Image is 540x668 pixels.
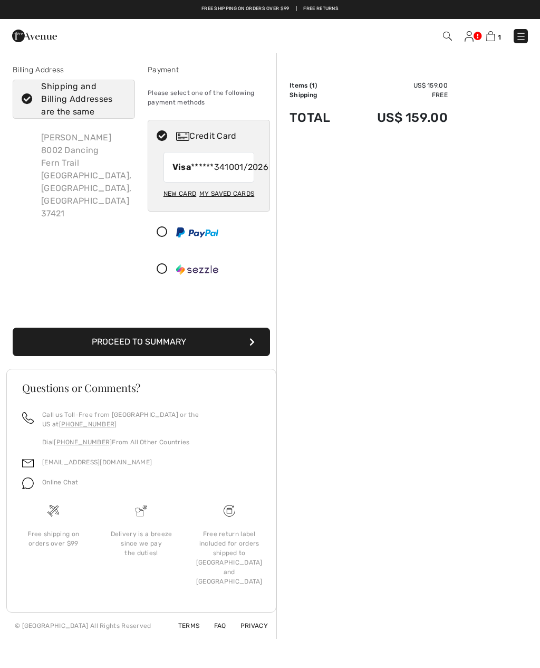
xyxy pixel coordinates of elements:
[194,529,265,586] div: Free return label included for orders shipped to [GEOGRAPHIC_DATA] and [GEOGRAPHIC_DATA]
[106,529,177,558] div: Delivery is a breeze since we pay the duties!
[163,185,196,203] div: New Card
[12,30,57,40] a: 1ère Avenue
[22,478,34,489] img: chat
[18,529,89,548] div: Free shipping on orders over $99
[290,100,348,136] td: Total
[296,5,297,13] span: |
[348,90,448,100] td: Free
[22,383,261,393] h3: Questions or Comments?
[348,100,448,136] td: US$ 159.00
[516,31,526,42] img: Menu
[12,25,57,46] img: 1ère Avenue
[42,459,152,466] a: [EMAIL_ADDRESS][DOMAIN_NAME]
[172,162,191,172] strong: Visa
[201,5,290,13] a: Free shipping on orders over $99
[465,31,474,42] img: My Info
[312,82,315,89] span: 1
[290,81,348,90] td: Items ( )
[54,438,112,446] a: [PHONE_NUMBER]
[33,123,140,228] div: [PERSON_NAME] 8002 Dancing Fern Trail [GEOGRAPHIC_DATA], [GEOGRAPHIC_DATA], [GEOGRAPHIC_DATA] 37421
[228,622,268,629] a: Privacy
[486,31,495,41] img: Shopping Bag
[42,437,261,447] p: Dial From All Other Countries
[47,505,59,517] img: Free shipping on orders over $99
[303,5,339,13] a: Free Returns
[148,80,270,116] div: Please select one of the following payment methods
[176,132,189,141] img: Credit Card
[443,32,452,41] img: Search
[22,412,34,424] img: call
[176,130,263,142] div: Credit Card
[148,64,270,75] div: Payment
[176,264,218,275] img: Sezzle
[42,479,78,486] span: Online Chat
[498,33,501,41] span: 1
[486,30,501,42] a: 1
[348,81,448,90] td: US$ 159.00
[136,505,147,517] img: Delivery is a breeze since we pay the duties!
[13,328,270,356] button: Proceed to Summary
[201,622,226,629] a: FAQ
[224,505,235,517] img: Free shipping on orders over $99
[41,80,119,118] div: Shipping and Billing Addresses are the same
[176,227,218,237] img: PayPal
[199,185,254,203] div: My Saved Cards
[234,161,268,174] span: 01/2026
[59,421,117,428] a: [PHONE_NUMBER]
[13,64,135,75] div: Billing Address
[166,622,200,629] a: Terms
[290,90,348,100] td: Shipping
[42,410,261,429] p: Call us Toll-Free from [GEOGRAPHIC_DATA] or the US at
[22,457,34,469] img: email
[15,621,151,631] div: © [GEOGRAPHIC_DATA] All Rights Reserved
